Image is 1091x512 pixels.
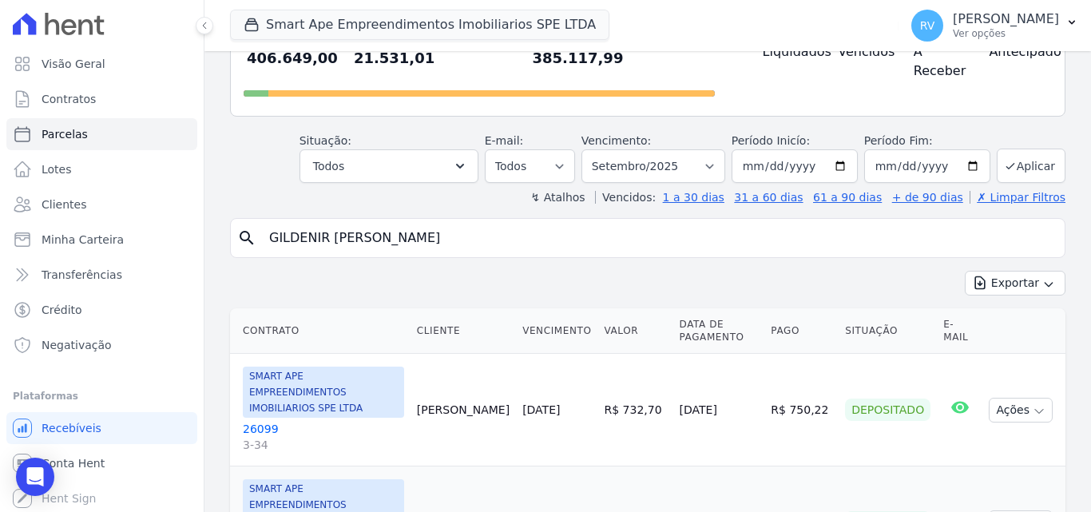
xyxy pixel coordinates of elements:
[6,412,197,444] a: Recebíveis
[663,191,724,204] a: 1 a 30 dias
[6,118,197,150] a: Parcelas
[6,329,197,361] a: Negativação
[6,224,197,256] a: Minha Carteira
[598,354,673,466] td: R$ 732,70
[892,191,963,204] a: + de 90 dias
[6,83,197,115] a: Contratos
[6,294,197,326] a: Crédito
[411,354,516,466] td: [PERSON_NAME]
[673,308,765,354] th: Data de Pagamento
[313,157,344,176] span: Todos
[673,354,765,466] td: [DATE]
[485,134,524,147] label: E-mail:
[42,91,96,107] span: Contratos
[845,399,930,421] div: Depositado
[598,308,673,354] th: Valor
[6,447,197,479] a: Conta Hent
[965,271,1065,296] button: Exportar
[42,337,112,353] span: Negativação
[230,308,411,354] th: Contrato
[237,228,256,248] i: search
[42,196,86,212] span: Clientes
[864,133,990,149] label: Período Fim:
[989,398,1053,423] button: Ações
[42,56,105,72] span: Visão Geral
[243,421,404,453] a: 260993-34
[953,11,1059,27] p: [PERSON_NAME]
[581,134,651,147] label: Vencimento:
[899,3,1091,48] button: RV [PERSON_NAME] Ver opções
[13,387,191,406] div: Plataformas
[838,42,888,62] h4: Vencidos
[839,308,937,354] th: Situação
[989,42,1039,62] h4: Antecipado
[42,455,105,471] span: Conta Hent
[411,308,516,354] th: Cliente
[734,191,803,204] a: 31 a 60 dias
[42,267,122,283] span: Transferências
[6,48,197,80] a: Visão Geral
[300,134,351,147] label: Situação:
[920,20,935,31] span: RV
[16,458,54,496] div: Open Intercom Messenger
[243,437,404,453] span: 3-34
[42,126,88,142] span: Parcelas
[260,222,1058,254] input: Buscar por nome do lote ou do cliente
[516,308,597,354] th: Vencimento
[243,367,404,418] span: SMART APE EMPREENDIMENTOS IMOBILIARIOS SPE LTDA
[764,308,839,354] th: Pago
[763,42,813,62] h4: Liquidados
[914,42,964,81] h4: A Receber
[997,149,1065,183] button: Aplicar
[42,232,124,248] span: Minha Carteira
[953,27,1059,40] p: Ver opções
[530,191,585,204] label: ↯ Atalhos
[6,189,197,220] a: Clientes
[6,259,197,291] a: Transferências
[764,354,839,466] td: R$ 750,22
[230,10,609,40] button: Smart Ape Empreendimentos Imobiliarios SPE LTDA
[937,308,982,354] th: E-mail
[595,191,656,204] label: Vencidos:
[42,302,82,318] span: Crédito
[970,191,1065,204] a: ✗ Limpar Filtros
[522,403,560,416] a: [DATE]
[813,191,882,204] a: 61 a 90 dias
[42,161,72,177] span: Lotes
[42,420,101,436] span: Recebíveis
[6,153,197,185] a: Lotes
[732,134,810,147] label: Período Inicío:
[300,149,478,183] button: Todos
